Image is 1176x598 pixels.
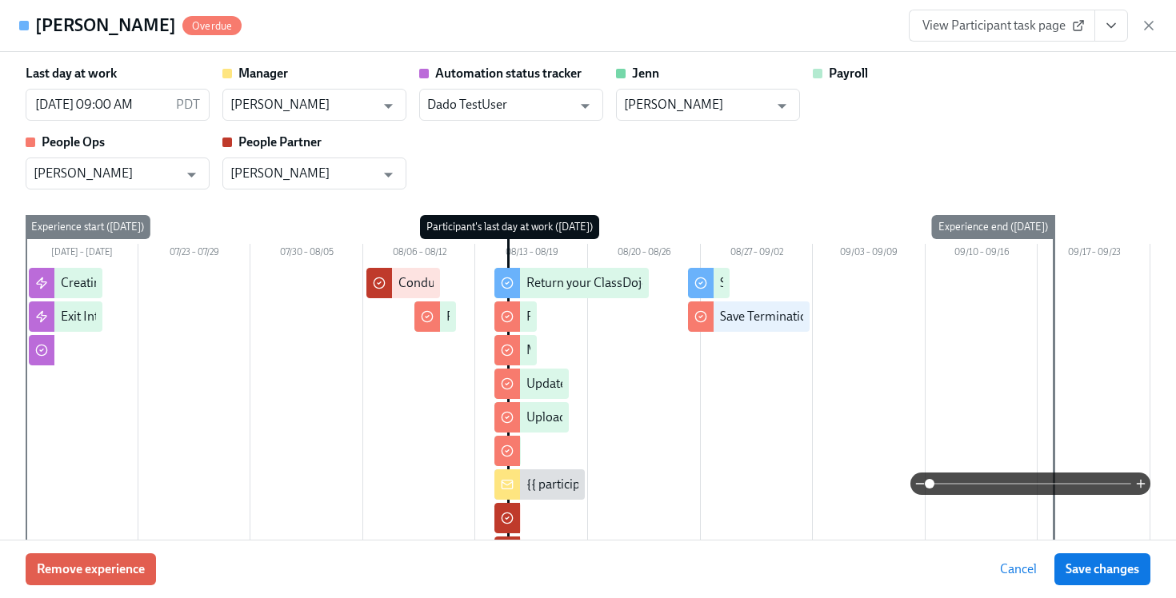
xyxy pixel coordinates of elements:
[829,66,868,81] strong: Payroll
[720,308,873,325] div: Save Termination Certificate
[1054,553,1150,585] button: Save changes
[1066,561,1139,577] span: Save changes
[1094,10,1128,42] button: View task page
[61,274,331,292] div: Creating Optional Knowledge Transfer Document
[435,66,582,81] strong: Automation status tracker
[420,215,599,239] div: Participant's last day at work ([DATE])
[35,14,176,38] h4: [PERSON_NAME]
[376,94,401,118] button: Open
[632,66,659,81] strong: Jenn
[363,244,476,265] div: 08/06 – 08/12
[813,244,926,265] div: 09/03 – 09/09
[238,134,322,149] strong: People Partner
[182,20,242,32] span: Overdue
[475,244,588,265] div: 08/13 – 08/19
[701,244,814,265] div: 08/27 – 09/02
[1000,561,1037,577] span: Cancel
[989,553,1048,585] button: Cancel
[26,65,117,82] label: Last day at work
[526,341,666,359] div: Move Google Drive folder
[250,244,363,265] div: 07/30 – 08/05
[398,274,490,292] div: Conduct Exit Call
[526,409,758,426] div: Upload Resignation Notice to Google drive
[138,244,251,265] div: 07/23 – 07/29
[526,274,712,292] div: Return your ClassDojo Equipment
[179,162,204,187] button: Open
[770,94,794,118] button: Open
[932,215,1054,239] div: Experience end ([DATE])
[526,375,968,393] div: Update {{ participant.firstName }}'s Rippling profile with termination information
[376,162,401,187] button: Open
[588,244,701,265] div: 08/20 – 08/26
[909,10,1095,42] a: View Participant task page
[176,96,200,114] p: PDT
[42,134,105,149] strong: People Ops
[526,308,633,325] div: Remove Kisi Access
[26,244,138,265] div: [DATE] – [DATE]
[926,244,1038,265] div: 09/10 – 09/16
[922,18,1082,34] span: View Participant task page
[37,561,145,577] span: Remove experience
[238,66,288,81] strong: Manager
[25,215,150,239] div: Experience start ([DATE])
[573,94,598,118] button: Open
[1038,244,1150,265] div: 09/17 – 09/23
[26,553,156,585] button: Remove experience
[446,308,600,325] div: Review Offboarding Notices
[720,274,872,292] div: Sign Termination Certificate
[61,308,184,325] div: Exit Interview Creation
